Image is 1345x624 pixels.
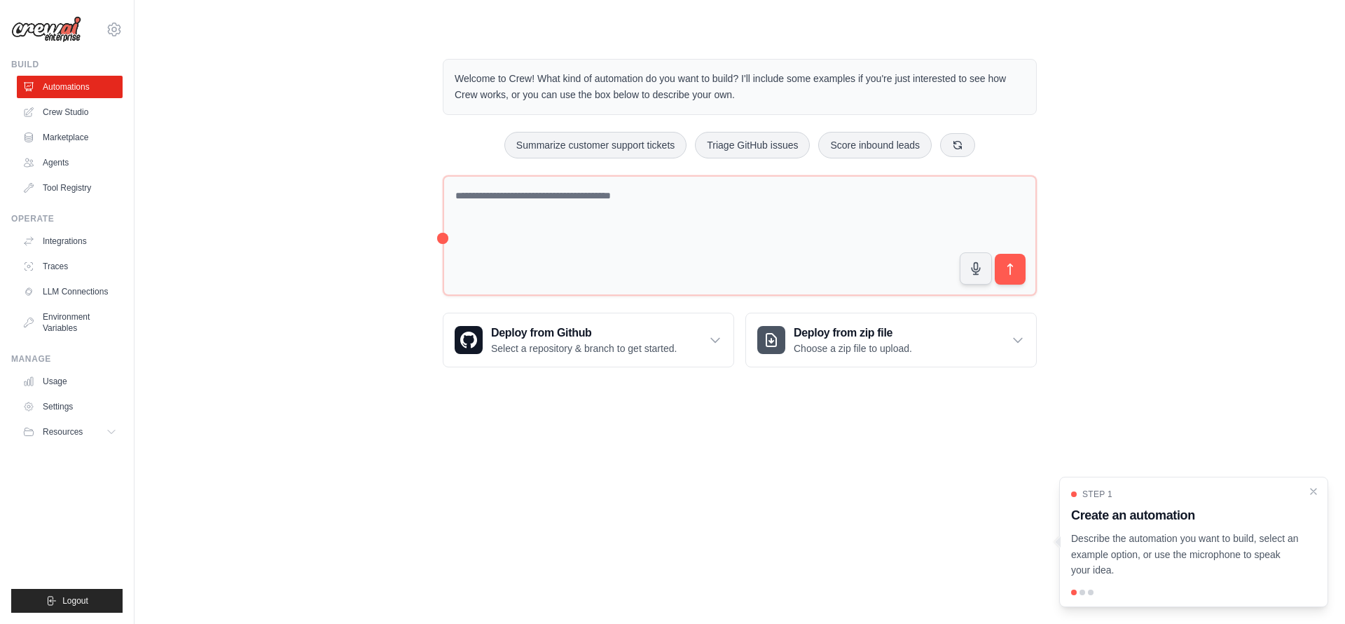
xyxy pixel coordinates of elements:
span: Step 1 [1082,489,1112,500]
p: Describe the automation you want to build, select an example option, or use the microphone to spe... [1071,531,1299,578]
span: Resources [43,426,83,438]
a: Usage [17,370,123,393]
h3: Deploy from Github [491,325,677,341]
div: Manage [11,353,123,365]
a: Traces [17,255,123,278]
button: Close walkthrough [1308,486,1319,497]
a: Environment Variables [17,306,123,339]
a: Automations [17,76,123,98]
iframe: Chat Widget [1275,557,1345,624]
button: Logout [11,589,123,613]
button: Triage GitHub issues [695,132,810,158]
a: Tool Registry [17,177,123,199]
span: Logout [62,595,88,606]
a: Agents [17,151,123,174]
p: Welcome to Crew! What kind of automation do you want to build? I'll include some examples if you'... [455,71,1025,103]
img: Logo [11,16,81,43]
a: LLM Connections [17,280,123,303]
button: Resources [17,421,123,443]
a: Settings [17,395,123,418]
a: Crew Studio [17,101,123,123]
div: Build [11,59,123,70]
h3: Create an automation [1071,506,1299,525]
p: Select a repository & branch to get started. [491,341,677,355]
button: Summarize customer support tickets [504,132,687,158]
h3: Deploy from zip file [794,325,912,341]
button: Score inbound leads [818,132,932,158]
a: Marketplace [17,126,123,149]
div: Operate [11,213,123,224]
a: Integrations [17,230,123,252]
p: Choose a zip file to upload. [794,341,912,355]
